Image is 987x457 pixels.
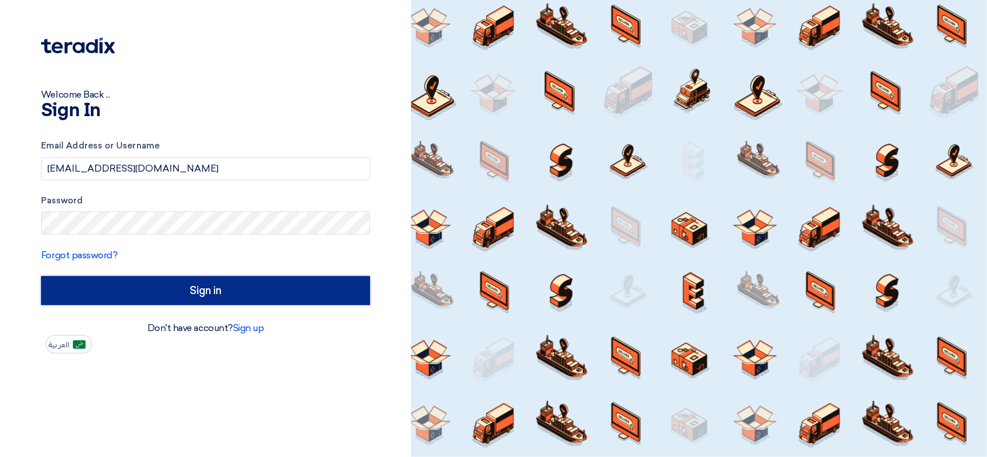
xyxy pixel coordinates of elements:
[41,194,370,207] label: Password
[41,102,370,120] h1: Sign In
[41,139,370,153] label: Email Address or Username
[41,88,370,102] div: Welcome Back ...
[41,321,370,335] div: Don't have account?
[41,157,370,180] input: Enter your business email or username
[41,276,370,305] input: Sign in
[41,38,115,54] img: Teradix logo
[49,341,69,349] span: العربية
[73,340,86,349] img: ar-AR.png
[233,322,264,333] a: Sign up
[46,335,92,354] button: العربية
[41,250,117,261] a: Forgot password?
